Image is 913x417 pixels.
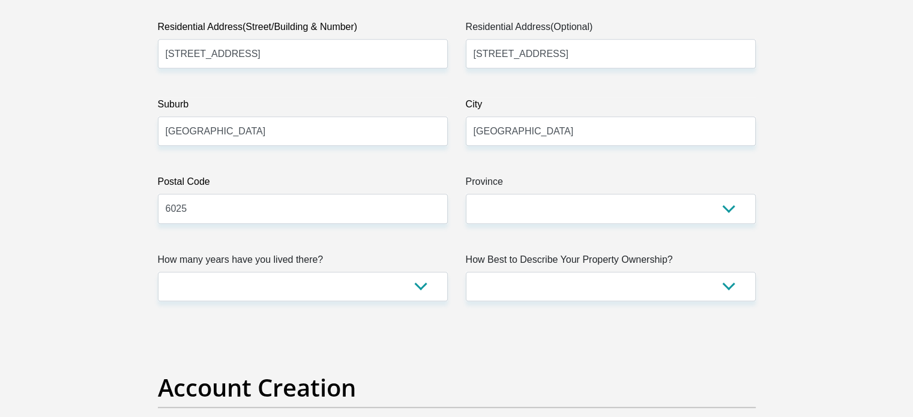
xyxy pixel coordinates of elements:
[466,20,756,39] label: Residential Address(Optional)
[466,253,756,272] label: How Best to Describe Your Property Ownership?
[466,175,756,194] label: Province
[158,97,448,116] label: Suburb
[158,253,448,272] label: How many years have you lived there?
[466,194,756,223] select: Please Select a Province
[158,175,448,194] label: Postal Code
[158,194,448,223] input: Postal Code
[158,116,448,146] input: Suburb
[158,373,756,402] h2: Account Creation
[158,20,448,39] label: Residential Address(Street/Building & Number)
[158,272,448,301] select: Please select a value
[158,39,448,68] input: Valid residential address
[466,97,756,116] label: City
[466,116,756,146] input: City
[466,272,756,301] select: Please select a value
[466,39,756,68] input: Address line 2 (Optional)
